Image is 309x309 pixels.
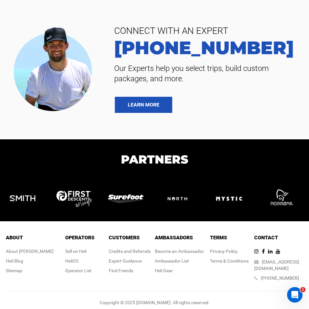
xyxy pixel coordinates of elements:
span: Customers [109,234,140,241]
a: [EMAIL_ADDRESS][DOMAIN_NAME] [254,259,299,271]
span: CONNECT WITH AN EXPERT [109,23,299,39]
div: Operator List [65,267,95,274]
a: Expert Guidance [109,258,142,264]
div: Copyright © 2025 [DOMAIN_NAME]. All rights reserved. [5,299,304,306]
iframe: Intercom live chat [287,287,303,303]
div: Find Friends [109,267,151,274]
img: logo [211,181,253,216]
a: Become an Ambassador [155,249,204,254]
a: HeliOS [65,258,78,264]
a: Heli Gear [155,268,173,273]
img: logo [160,189,202,208]
a: [PHONE_NUMBER] [109,39,299,57]
a: Terms & Conditions [210,258,249,264]
img: logo [263,181,305,216]
div: Ambassador List [155,258,204,264]
div: Sell on Heli [65,248,95,254]
span: Ambassadors [155,234,193,241]
a: Heli Blog [6,258,23,264]
img: contact our team [10,23,100,114]
a: Privacy Policy [210,249,238,254]
span: Contact [254,234,278,241]
img: logo [56,191,98,207]
span: About [6,234,23,241]
img: logo [5,181,47,216]
span: Terms [210,234,227,241]
span: 1 [300,287,305,292]
img: logo [108,194,150,203]
div: Sitemap [6,267,54,274]
div: About [PERSON_NAME] [6,248,54,254]
a: [PHONE_NUMBER] [261,275,299,281]
span: Operators [65,234,95,241]
span: Our Experts help you select trips, build custom packages, and more. [109,63,299,84]
a: Credits and Referrals [109,249,151,254]
a: LEARN MORE [115,97,172,113]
